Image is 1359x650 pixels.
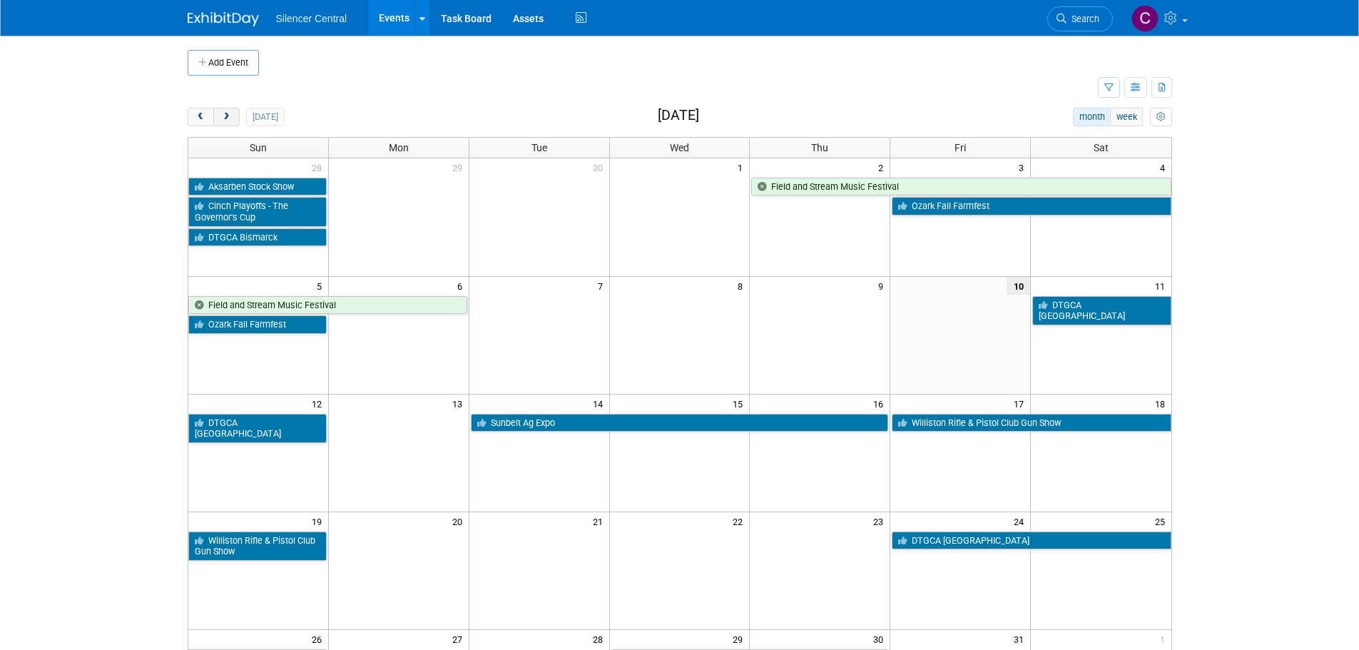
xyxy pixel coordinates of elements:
[315,277,328,295] span: 5
[188,108,214,126] button: prev
[591,512,609,530] span: 21
[1131,5,1159,32] img: Cade Cox
[389,142,409,153] span: Mon
[213,108,240,126] button: next
[1073,108,1111,126] button: month
[1017,158,1030,176] span: 3
[658,108,699,123] h2: [DATE]
[1159,158,1171,176] span: 4
[1094,142,1109,153] span: Sat
[451,158,469,176] span: 29
[731,630,749,648] span: 29
[731,395,749,412] span: 15
[872,512,890,530] span: 23
[872,630,890,648] span: 30
[246,108,284,126] button: [DATE]
[892,197,1171,215] a: Ozark Fall Farmfest
[751,178,1171,196] a: Field and Stream Music Festival
[591,395,609,412] span: 14
[670,142,689,153] span: Wed
[250,142,267,153] span: Sun
[731,512,749,530] span: 22
[1154,277,1171,295] span: 11
[1110,108,1143,126] button: week
[596,277,609,295] span: 7
[811,142,828,153] span: Thu
[872,395,890,412] span: 16
[188,414,327,443] a: DTGCA [GEOGRAPHIC_DATA]
[188,315,327,334] a: Ozark Fall Farmfest
[471,414,889,432] a: Sunbelt Ag Expo
[955,142,966,153] span: Fri
[591,158,609,176] span: 30
[1156,113,1166,122] i: Personalize Calendar
[1012,630,1030,648] span: 31
[451,512,469,530] span: 20
[1154,395,1171,412] span: 18
[188,296,467,315] a: Field and Stream Music Festival
[188,532,327,561] a: Williston Rifle & Pistol Club Gun Show
[310,512,328,530] span: 19
[310,158,328,176] span: 28
[188,228,327,247] a: DTGCA Bismarck
[188,197,327,226] a: Cinch Playoffs - The Governor’s Cup
[276,13,347,24] span: Silencer Central
[1047,6,1113,31] a: Search
[1067,14,1099,24] span: Search
[1154,512,1171,530] span: 25
[310,630,328,648] span: 26
[451,395,469,412] span: 13
[736,277,749,295] span: 8
[310,395,328,412] span: 12
[736,158,749,176] span: 1
[877,158,890,176] span: 2
[188,178,327,196] a: Aksarben Stock Show
[531,142,547,153] span: Tue
[1012,512,1030,530] span: 24
[1012,395,1030,412] span: 17
[188,50,259,76] button: Add Event
[591,630,609,648] span: 28
[892,532,1171,550] a: DTGCA [GEOGRAPHIC_DATA]
[892,414,1171,432] a: Williston Rifle & Pistol Club Gun Show
[1032,296,1171,325] a: DTGCA [GEOGRAPHIC_DATA]
[1007,277,1030,295] span: 10
[1150,108,1171,126] button: myCustomButton
[451,630,469,648] span: 27
[456,277,469,295] span: 6
[188,12,259,26] img: ExhibitDay
[877,277,890,295] span: 9
[1159,630,1171,648] span: 1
